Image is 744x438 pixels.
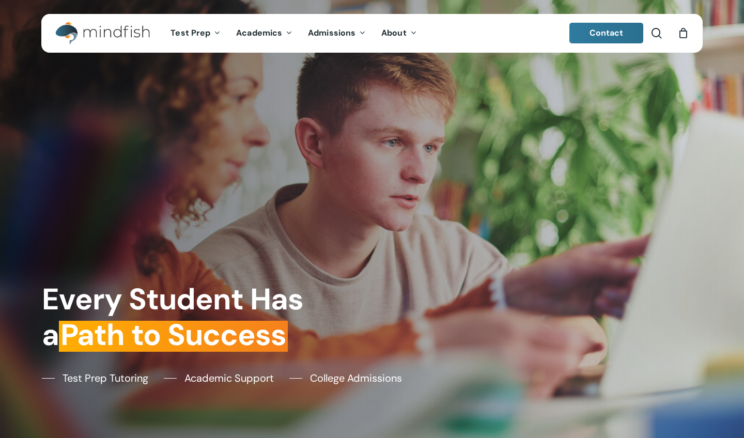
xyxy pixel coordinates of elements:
a: Admissions [300,29,374,38]
a: College Admissions [289,370,402,386]
span: Academic Support [184,370,274,386]
header: Main Menu [41,14,703,53]
span: Test Prep [171,27,210,38]
a: Contact [569,23,644,43]
a: Academic Support [164,370,274,386]
nav: Main Menu [163,14,424,53]
a: About [374,29,425,38]
span: Test Prep Tutoring [63,370,148,386]
h1: Every Student Has a [42,281,365,353]
a: Academics [228,29,300,38]
span: About [381,27,407,38]
a: Test Prep Tutoring [42,370,148,386]
span: Admissions [308,27,355,38]
em: Path to Success [59,316,288,354]
a: Cart [677,27,689,39]
span: College Admissions [310,370,402,386]
span: Contact [590,27,624,38]
span: Academics [236,27,282,38]
a: Test Prep [163,29,228,38]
